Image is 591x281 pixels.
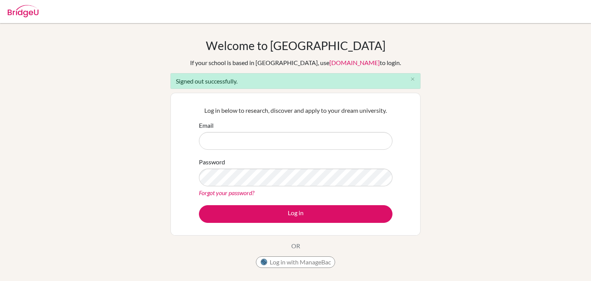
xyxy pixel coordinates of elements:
[329,59,380,66] a: [DOMAIN_NAME]
[199,205,392,223] button: Log in
[410,76,416,82] i: close
[291,241,300,251] p: OR
[199,121,214,130] label: Email
[170,73,421,89] div: Signed out successfully.
[206,38,386,52] h1: Welcome to [GEOGRAPHIC_DATA]
[405,74,420,85] button: Close
[190,58,401,67] div: If your school is based in [GEOGRAPHIC_DATA], use to login.
[199,157,225,167] label: Password
[199,106,392,115] p: Log in below to research, discover and apply to your dream university.
[256,256,335,268] button: Log in with ManageBac
[8,5,38,17] img: Bridge-U
[199,189,254,196] a: Forgot your password?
